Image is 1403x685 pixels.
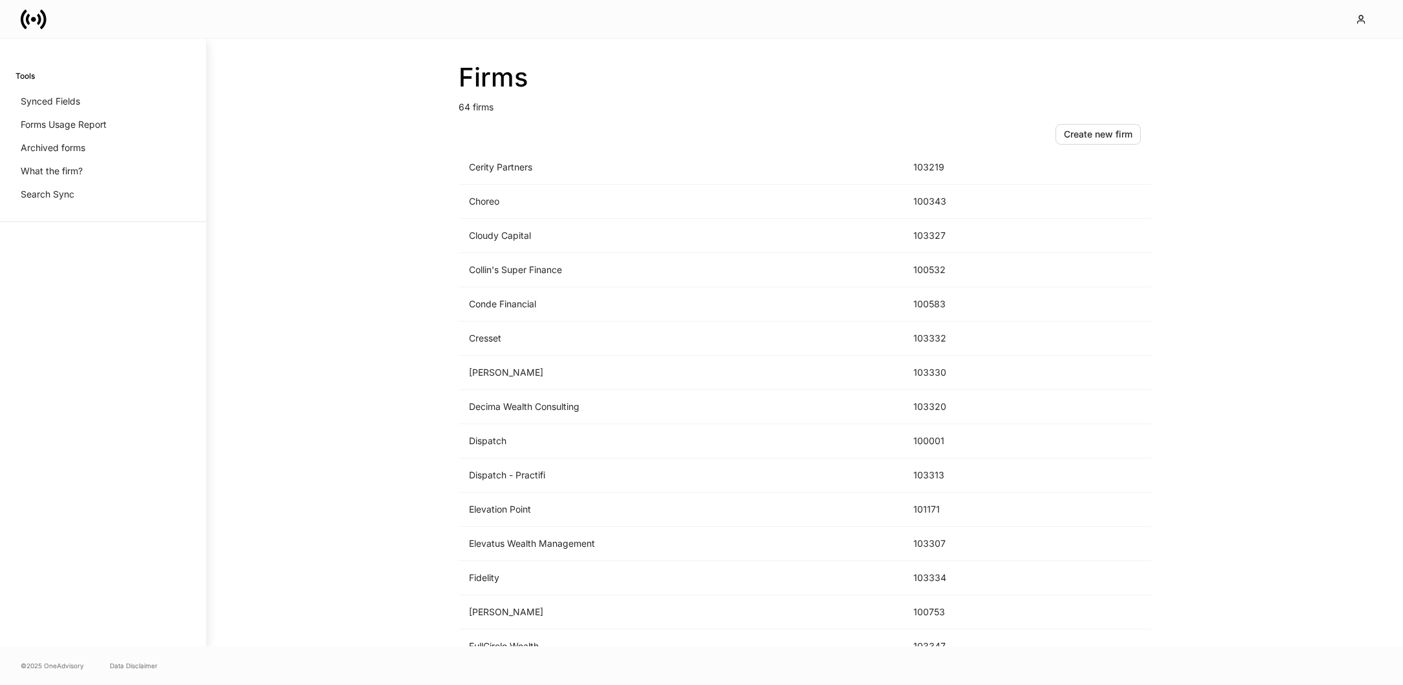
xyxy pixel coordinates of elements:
[459,322,903,356] td: Cresset
[459,219,903,253] td: Cloudy Capital
[903,253,1001,287] td: 100532
[16,90,191,113] a: Synced Fields
[16,70,35,82] h6: Tools
[903,561,1001,595] td: 103334
[459,253,903,287] td: Collin's Super Finance
[903,219,1001,253] td: 103327
[21,660,84,671] span: © 2025 OneAdvisory
[903,458,1001,493] td: 103313
[21,95,80,108] p: Synced Fields
[16,113,191,136] a: Forms Usage Report
[21,118,107,131] p: Forms Usage Report
[903,595,1001,629] td: 100753
[110,660,158,671] a: Data Disclaimer
[1064,128,1132,141] div: Create new firm
[16,136,191,159] a: Archived forms
[459,93,1151,114] p: 64 firms
[903,424,1001,458] td: 100001
[903,185,1001,219] td: 100343
[903,527,1001,561] td: 103307
[459,561,903,595] td: Fidelity
[16,159,191,183] a: What the firm?
[459,390,903,424] td: Decima Wealth Consulting
[903,629,1001,664] td: 103347
[903,150,1001,185] td: 103219
[459,62,1151,93] h2: Firms
[903,322,1001,356] td: 103332
[21,165,83,178] p: What the firm?
[21,188,74,201] p: Search Sync
[903,287,1001,322] td: 100583
[459,356,903,390] td: [PERSON_NAME]
[903,356,1001,390] td: 103330
[459,424,903,458] td: Dispatch
[459,287,903,322] td: Conde Financial
[1055,124,1141,145] button: Create new firm
[903,390,1001,424] td: 103320
[903,493,1001,527] td: 101171
[459,629,903,664] td: FullCircle Wealth
[459,527,903,561] td: Elevatus Wealth Management
[459,185,903,219] td: Choreo
[459,595,903,629] td: [PERSON_NAME]
[459,493,903,527] td: Elevation Point
[16,183,191,206] a: Search Sync
[459,458,903,493] td: Dispatch - Practifi
[459,150,903,185] td: Cerity Partners
[21,141,85,154] p: Archived forms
